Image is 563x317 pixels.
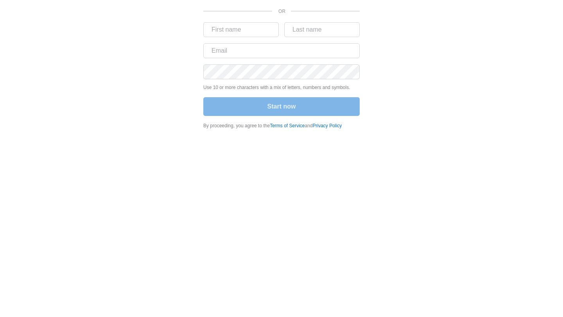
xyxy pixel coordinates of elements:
input: Last name [284,22,360,37]
p: Use 10 or more characters with a mix of letters, numbers and symbols. [203,84,360,91]
div: By proceeding, you agree to the and [203,122,360,129]
a: Privacy Policy [313,123,342,128]
input: Email [203,43,360,58]
input: First name [203,22,279,37]
a: Terms of Service [270,123,305,128]
p: OR [278,8,281,15]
